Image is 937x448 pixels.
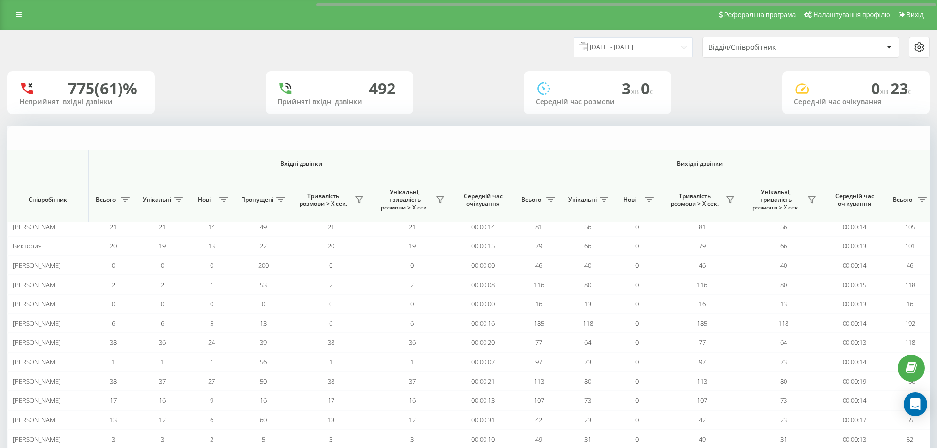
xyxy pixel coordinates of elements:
td: 00:00:20 [453,333,514,352]
span: 3 [112,435,115,444]
span: 20 [328,241,334,250]
span: 24 [208,338,215,347]
span: 12 [159,416,166,424]
span: 49 [535,435,542,444]
span: 1 [161,358,164,366]
span: Унікальні, тривалість розмови > Х сек. [376,188,433,211]
span: 13 [780,299,787,308]
span: 13 [110,416,117,424]
span: 6 [410,319,414,328]
div: 775 (61)% [68,79,137,98]
span: 73 [584,358,591,366]
span: 49 [260,222,267,231]
span: 97 [699,358,706,366]
td: 00:00:14 [453,217,514,236]
td: 00:00:08 [453,275,514,294]
span: Нові [192,196,216,204]
span: 81 [535,222,542,231]
span: 2 [329,280,332,289]
span: 46 [699,261,706,269]
span: 17 [328,396,334,405]
span: 0 [410,261,414,269]
span: 0 [329,299,332,308]
span: Всього [519,196,544,204]
span: 16 [699,299,706,308]
span: 56 [780,222,787,231]
span: 0 [635,338,639,347]
span: 77 [699,338,706,347]
span: 0 [210,261,213,269]
span: 39 [260,338,267,347]
span: 97 [535,358,542,366]
span: Вихідні дзвінки [537,160,862,168]
span: 1 [112,358,115,366]
span: 16 [260,396,267,405]
span: [PERSON_NAME] [13,416,60,424]
span: 0 [871,78,890,99]
span: Всього [93,196,118,204]
span: 13 [260,319,267,328]
span: [PERSON_NAME] [13,299,60,308]
span: 80 [584,377,591,386]
span: 0 [329,261,332,269]
span: Вхідні дзвінки [114,160,488,168]
span: 16 [907,299,913,308]
span: 116 [534,280,544,289]
span: [PERSON_NAME] [13,261,60,269]
span: 2 [410,280,414,289]
span: 38 [110,338,117,347]
span: 2 [161,280,164,289]
span: [PERSON_NAME] [13,338,60,347]
span: 16 [535,299,542,308]
span: 118 [905,280,915,289]
span: 22 [260,241,267,250]
span: 3 [622,78,641,99]
span: 38 [328,338,334,347]
span: 0 [635,358,639,366]
span: 42 [535,416,542,424]
span: 107 [697,396,707,405]
span: 6 [210,416,213,424]
span: 192 [905,319,915,328]
div: 492 [369,79,395,98]
span: Нові [617,196,642,204]
span: 6 [112,319,115,328]
td: 00:00:13 [824,295,885,314]
span: 56 [584,222,591,231]
span: 46 [907,261,913,269]
td: 00:00:15 [453,237,514,256]
td: 00:00:13 [824,333,885,352]
td: 00:00:17 [824,410,885,429]
span: 5 [210,319,213,328]
td: 00:00:13 [824,237,885,256]
span: 38 [110,377,117,386]
span: 1 [410,358,414,366]
span: 38 [328,377,334,386]
span: 0 [635,261,639,269]
span: Всього [890,196,915,204]
span: 49 [699,435,706,444]
span: Унікальні [143,196,171,204]
span: Налаштування профілю [813,11,890,19]
span: 53 [260,280,267,289]
span: 19 [159,241,166,250]
span: 73 [780,396,787,405]
span: [PERSON_NAME] [13,319,60,328]
span: 1 [329,358,332,366]
td: 00:00:14 [824,353,885,372]
td: 00:00:00 [453,256,514,275]
div: Open Intercom Messenger [904,392,927,416]
span: c [908,86,912,97]
span: 42 [699,416,706,424]
span: 0 [641,78,654,99]
span: 200 [258,261,269,269]
span: 37 [159,377,166,386]
span: Унікальні [568,196,597,204]
span: 0 [635,319,639,328]
span: 55 [907,416,913,424]
span: Співробітник [16,196,80,204]
span: 31 [584,435,591,444]
span: 80 [780,377,787,386]
span: 21 [328,222,334,231]
span: 80 [584,280,591,289]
